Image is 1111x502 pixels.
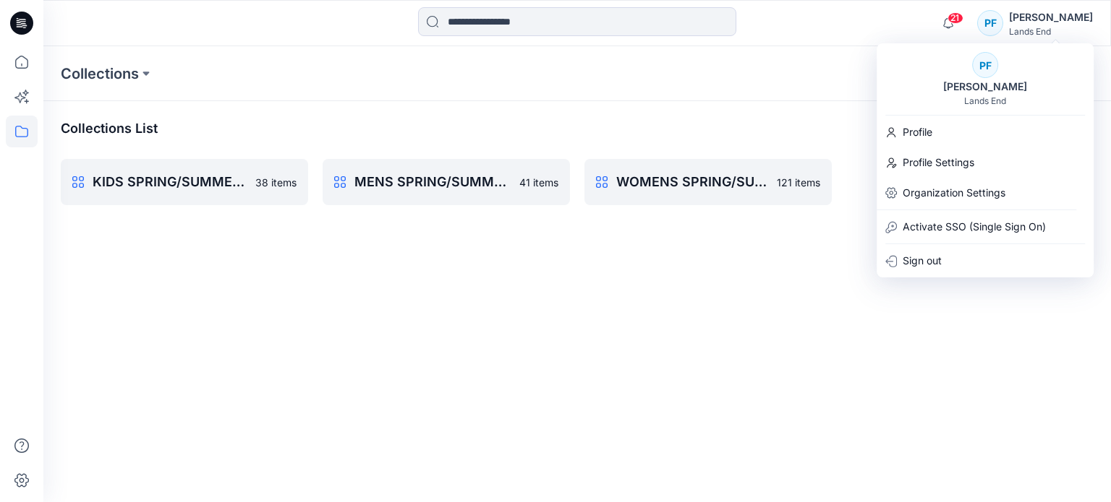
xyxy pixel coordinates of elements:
[616,172,768,192] p: WOMENS SPRING/SUMMER 24
[877,149,1094,176] a: Profile Settings
[935,78,1036,95] div: [PERSON_NAME]
[972,52,998,78] div: PF
[323,159,570,205] a: MENS SPRING/SUMMER 2441 items
[61,64,139,84] a: Collections
[948,12,963,24] span: 21
[903,149,974,176] p: Profile Settings
[903,247,942,274] p: Sign out
[777,175,820,190] p: 121 items
[964,95,1006,106] div: Lands End
[61,118,158,142] p: Collections List
[977,10,1003,36] div: PF
[584,159,832,205] a: WOMENS SPRING/SUMMER 24121 items
[519,175,558,190] p: 41 items
[354,172,511,192] p: MENS SPRING/SUMMER 24
[877,118,1094,146] a: Profile
[1009,26,1093,37] div: Lands End
[255,175,297,190] p: 38 items
[903,179,1005,207] p: Organization Settings
[903,118,932,146] p: Profile
[1009,9,1093,26] div: [PERSON_NAME]
[877,179,1094,207] a: Organization Settings
[93,172,247,192] p: KIDS SPRING/SUMMER 24
[61,159,308,205] a: KIDS SPRING/SUMMER 2438 items
[903,213,1046,241] p: Activate SSO (Single Sign On)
